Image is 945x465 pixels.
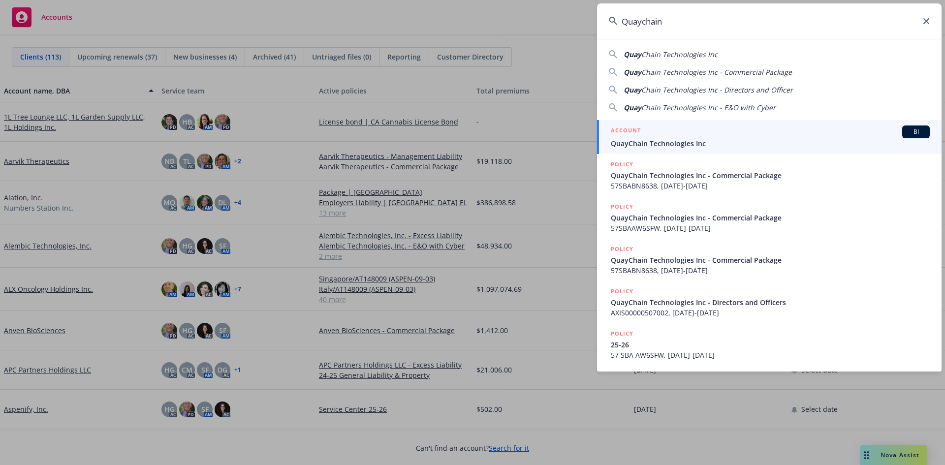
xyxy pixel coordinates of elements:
[597,3,942,39] input: Search...
[611,350,930,360] span: 57 SBA AW6SFW, [DATE]-[DATE]
[611,340,930,350] span: 25-26
[611,286,633,296] h5: POLICY
[641,85,793,94] span: Chain Technologies Inc - Directors and Officer
[611,308,930,318] span: AXIS00000507002, [DATE]-[DATE]
[611,223,930,233] span: 57SBAAW6SFW, [DATE]-[DATE]
[641,103,776,112] span: Chain Technologies Inc - E&O with Cyber
[597,154,942,196] a: POLICYQuayChain Technologies Inc - Commercial Package57SBABN8638, [DATE]-[DATE]
[611,138,930,149] span: QuayChain Technologies Inc
[611,255,930,265] span: QuayChain Technologies Inc - Commercial Package
[611,329,633,339] h5: POLICY
[611,202,633,212] h5: POLICY
[611,125,641,137] h5: ACCOUNT
[611,181,930,191] span: 57SBABN8638, [DATE]-[DATE]
[611,297,930,308] span: QuayChain Technologies Inc - Directors and Officers
[611,170,930,181] span: QuayChain Technologies Inc - Commercial Package
[624,50,641,59] span: Quay
[906,127,926,136] span: BI
[611,244,633,254] h5: POLICY
[641,50,718,59] span: Chain Technologies Inc
[641,67,792,77] span: Chain Technologies Inc - Commercial Package
[624,85,641,94] span: Quay
[611,213,930,223] span: QuayChain Technologies Inc - Commercial Package
[597,239,942,281] a: POLICYQuayChain Technologies Inc - Commercial Package57SBABN8638, [DATE]-[DATE]
[597,323,942,366] a: POLICY25-2657 SBA AW6SFW, [DATE]-[DATE]
[611,265,930,276] span: 57SBABN8638, [DATE]-[DATE]
[624,67,641,77] span: Quay
[611,159,633,169] h5: POLICY
[597,120,942,154] a: ACCOUNTBIQuayChain Technologies Inc
[597,196,942,239] a: POLICYQuayChain Technologies Inc - Commercial Package57SBAAW6SFW, [DATE]-[DATE]
[624,103,641,112] span: Quay
[597,281,942,323] a: POLICYQuayChain Technologies Inc - Directors and OfficersAXIS00000507002, [DATE]-[DATE]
